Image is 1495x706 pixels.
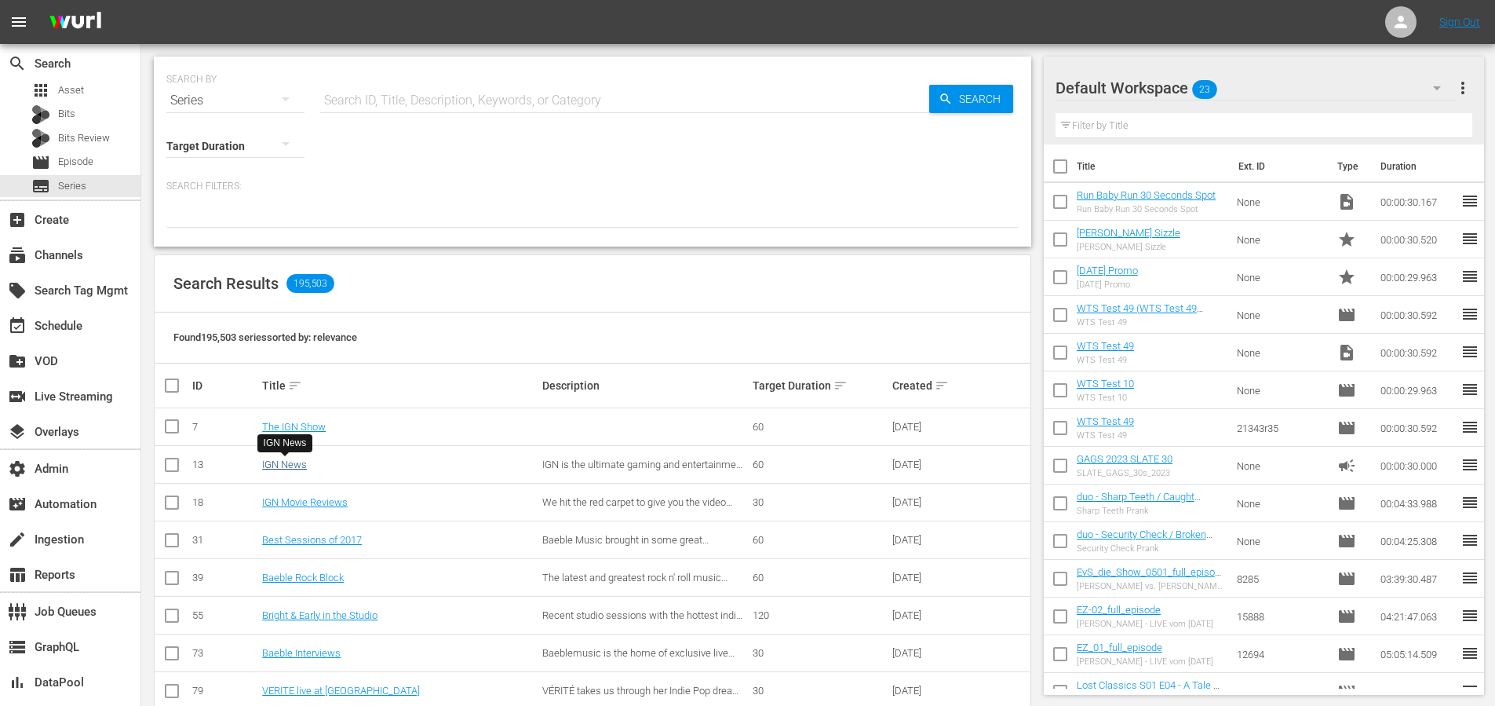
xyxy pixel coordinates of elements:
[892,421,957,433] div: [DATE]
[262,647,341,659] a: Baeble Interviews
[192,647,257,659] div: 73
[1374,409,1460,447] td: 00:00:30.592
[1077,378,1134,390] a: WTS Test 10
[1077,566,1221,590] a: EvS_die_Show_0501_full_episode
[1453,69,1472,107] button: more_vert
[286,274,334,293] span: 195,503
[892,685,957,697] div: [DATE]
[1077,657,1213,667] div: [PERSON_NAME] - LIVE vom [DATE]
[192,496,257,508] div: 18
[1460,493,1479,512] span: reorder
[1231,334,1331,371] td: None
[173,274,279,293] span: Search Results
[8,565,27,584] span: Reports
[1460,229,1479,248] span: reorder
[8,423,27,441] span: Overlays
[753,647,888,659] div: 30
[753,685,888,697] div: 30
[58,130,110,146] span: Bits Review
[1231,296,1331,334] td: None
[1460,267,1479,286] span: reorder
[1077,227,1180,239] a: [PERSON_NAME] Sizzle
[1231,183,1331,221] td: None
[753,609,888,621] div: 120
[1077,453,1172,465] a: GAGS 2023 SLATE 30
[1229,144,1329,188] th: Ext. ID
[192,534,257,546] div: 31
[1192,73,1217,106] span: 23
[1077,642,1162,653] a: EZ_01_full_episode
[8,246,27,265] span: Channels
[1077,242,1180,252] div: [PERSON_NAME] Sizzle
[753,421,888,433] div: 60
[1328,144,1371,188] th: Type
[892,496,957,508] div: [DATE]
[8,530,27,549] span: Ingestion
[1077,265,1138,276] a: [DATE] Promo
[1374,485,1460,522] td: 00:04:33.988
[58,154,93,170] span: Episode
[1337,494,1356,513] span: Episode
[1077,415,1134,427] a: WTS Test 49
[935,379,949,393] span: sort
[1077,317,1225,327] div: WTS Test 49
[1231,258,1331,296] td: None
[262,496,348,508] a: IGN Movie Reviews
[192,421,257,433] div: 7
[1077,393,1134,403] div: WTS Test 10
[753,572,888,583] div: 60
[262,376,538,395] div: Title
[264,437,307,450] div: IGN News
[1231,221,1331,258] td: None
[1453,79,1472,97] span: more_vert
[1337,268,1356,287] span: Promo
[1374,598,1460,635] td: 04:21:47.063
[1374,560,1460,598] td: 03:39:30.487
[1374,635,1460,673] td: 05:05:14.509
[1056,66,1456,110] div: Default Workspace
[31,129,50,148] div: Bits Review
[542,496,732,520] span: We hit the red carpet to give you the video verdict on Hollywood's hottest new flicks.
[192,379,257,392] div: ID
[892,609,957,621] div: [DATE]
[288,379,302,393] span: sort
[1337,305,1356,324] span: Episode
[8,459,27,478] span: Admin
[1460,531,1479,550] span: reorder
[542,534,709,569] span: Baeble Music brought in some great musicians this year for live, in-studio sessions. Watch them h...
[262,421,326,433] a: The IGN Show
[173,331,357,343] span: Found 195,503 series sorted by: relevance
[38,4,113,41] img: ans4CAIJ8jUAAAAAAAAAAAAAAAAAAAAAAAAgQb4GAAAAAAAAAAAAAAAAAAAAAAAAJMjXAAAAAAAAAAAAAAAAAAAAAAAAgAT5G...
[1231,371,1331,409] td: None
[1337,343,1356,362] span: Video
[1374,221,1460,258] td: 00:00:30.520
[892,376,957,395] div: Created
[1460,455,1479,474] span: reorder
[1374,258,1460,296] td: 00:00:29.963
[753,534,888,546] div: 60
[1077,189,1216,201] a: Run Baby Run 30 Seconds Spot
[58,82,84,98] span: Asset
[1077,302,1203,326] a: WTS Test 49 (WTS Test 49 (00:00:00))
[542,572,727,595] span: The latest and greatest rock n' roll music videos from Baeble.
[1231,522,1331,560] td: None
[1337,607,1356,626] span: Episode
[31,105,50,124] div: Bits
[31,153,50,172] span: Episode
[1460,342,1479,361] span: reorder
[192,572,257,583] div: 39
[1337,532,1356,551] span: Episode
[1460,418,1479,437] span: reorder
[542,379,748,392] div: Description
[892,459,957,470] div: [DATE]
[1374,334,1460,371] td: 00:00:30.592
[1337,192,1356,211] span: Video
[8,210,27,229] span: Create
[1077,619,1213,629] div: [PERSON_NAME] - LIVE vom [DATE]
[1077,529,1212,552] a: duo - Security Check / Broken Statue
[1231,447,1331,485] td: None
[892,572,957,583] div: [DATE]
[753,376,888,395] div: Target Duration
[1077,340,1134,352] a: WTS Test 49
[1374,183,1460,221] td: 00:00:30.167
